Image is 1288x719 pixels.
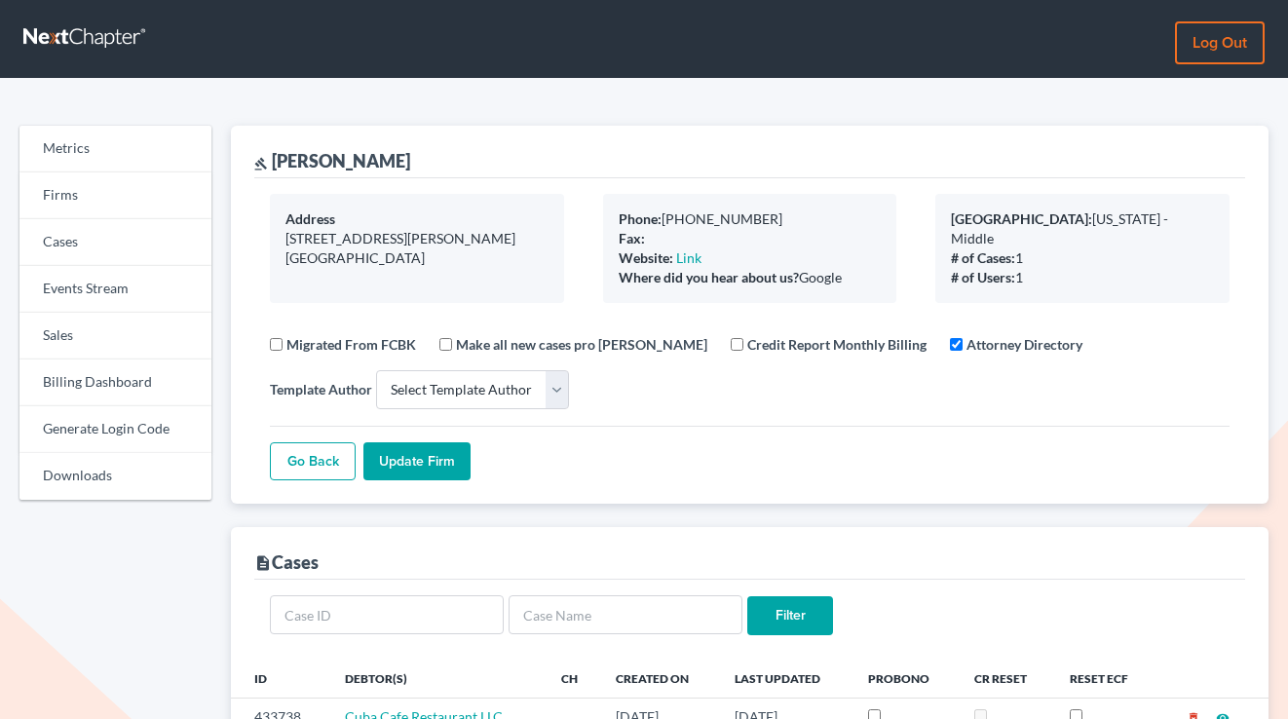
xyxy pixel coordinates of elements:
b: Website: [619,249,673,266]
b: [GEOGRAPHIC_DATA]: [951,210,1092,227]
b: Fax: [619,230,645,246]
div: [GEOGRAPHIC_DATA] [285,248,549,268]
a: Link [676,249,701,266]
b: Address [285,210,335,227]
label: Migrated From FCBK [286,334,416,355]
a: Log out [1175,21,1265,64]
a: Downloads [19,453,211,500]
a: Sales [19,313,211,359]
th: Debtor(s) [329,659,546,698]
div: Cases [254,550,319,574]
label: Make all new cases pro [PERSON_NAME] [456,334,707,355]
div: [PHONE_NUMBER] [619,209,882,229]
input: Case Name [509,595,742,634]
th: Ch [546,659,600,698]
b: # of Cases: [951,249,1015,266]
i: gavel [254,157,268,170]
div: Google [619,268,882,287]
th: ProBono [852,659,959,698]
th: CR Reset [959,659,1054,698]
th: Last Updated [719,659,852,698]
input: Filter [747,596,833,635]
div: 1 [951,268,1214,287]
b: Where did you hear about us? [619,269,799,285]
div: [US_STATE] - Middle [951,209,1214,248]
div: [STREET_ADDRESS][PERSON_NAME] [285,229,549,248]
div: [PERSON_NAME] [254,149,410,172]
b: Phone: [619,210,662,227]
label: Credit Report Monthly Billing [747,334,927,355]
input: Update Firm [363,442,471,481]
input: Case ID [270,595,504,634]
div: 1 [951,248,1214,268]
label: Template Author [270,379,372,399]
b: # of Users: [951,269,1015,285]
th: Reset ECF [1054,659,1156,698]
a: Generate Login Code [19,406,211,453]
a: Firms [19,172,211,219]
a: Events Stream [19,266,211,313]
th: Created On [600,659,719,698]
a: Cases [19,219,211,266]
i: description [254,554,272,572]
th: ID [231,659,329,698]
a: Metrics [19,126,211,172]
a: Billing Dashboard [19,359,211,406]
a: Go Back [270,442,356,481]
label: Attorney Directory [966,334,1082,355]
